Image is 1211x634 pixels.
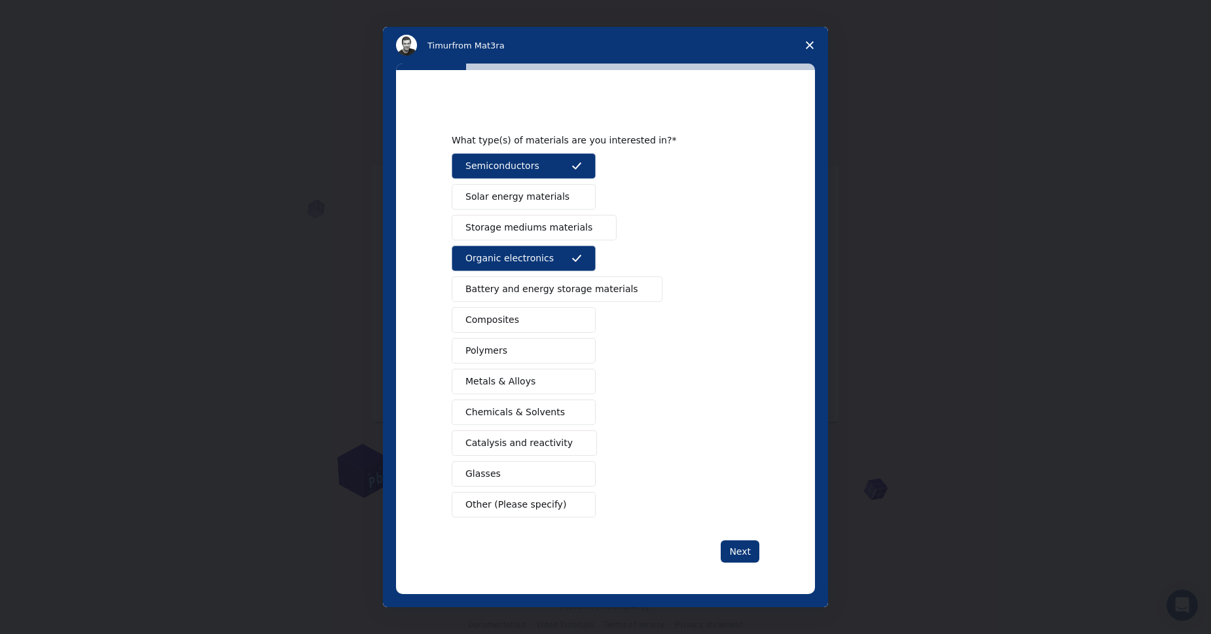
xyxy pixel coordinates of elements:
button: Organic electronics [452,246,596,271]
div: What type(s) of materials are you interested in? [452,134,740,146]
span: Storage mediums materials [465,221,592,234]
span: Metals & Alloys [465,375,535,388]
button: Battery and energy storage materials [452,276,662,302]
button: Semiconductors [452,153,596,179]
span: Polymers [465,344,507,358]
span: Solar energy materials [465,190,569,204]
span: Timur [427,41,452,50]
span: Glasses [465,467,501,481]
span: Other (Please specify) [465,498,566,512]
button: Catalysis and reactivity [452,430,597,456]
button: Glasses [452,461,596,487]
span: Soporte [27,9,71,21]
button: Metals & Alloys [452,369,596,394]
span: Semiconductors [465,159,539,173]
button: Polymers [452,338,596,364]
button: Composites [452,307,596,333]
button: Storage mediums materials [452,215,617,240]
span: Battery and energy storage materials [465,282,638,296]
span: Chemicals & Solvents [465,405,565,419]
img: Profile image for Timur [396,35,417,56]
span: Organic electronics [465,252,554,265]
span: Close survey [791,27,828,64]
button: Next [721,540,759,563]
button: Solar energy materials [452,184,596,210]
button: Other (Please specify) [452,492,596,517]
button: Chemicals & Solvents [452,400,596,425]
span: Catalysis and reactivity [465,436,573,450]
span: Composites [465,313,519,327]
span: from Mat3ra [452,41,504,50]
